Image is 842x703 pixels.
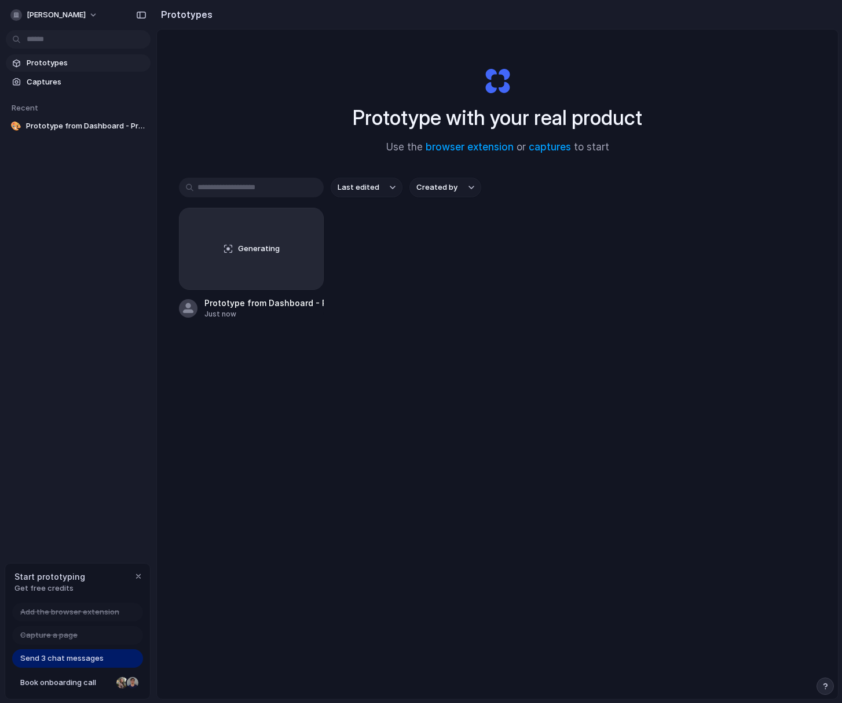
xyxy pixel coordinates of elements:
div: Christian Iacullo [126,676,140,690]
a: browser extension [426,141,514,153]
span: Add the browser extension [20,606,119,618]
button: Created by [409,178,481,197]
a: Captures [6,73,151,91]
div: Just now [204,309,324,319]
span: Captures [27,76,146,88]
h2: Prototypes [156,8,213,21]
span: [PERSON_NAME] [27,9,86,21]
span: Generating [238,243,280,255]
span: Start prototyping [14,571,85,583]
span: Get free credits [14,583,85,594]
div: 🎨 [10,120,21,132]
a: GeneratingPrototype from Dashboard - Premier Insurance SalesJust now [179,208,324,319]
span: Book onboarding call [20,677,112,689]
span: Created by [416,182,457,193]
h1: Prototype with your real product [353,102,642,133]
span: Send 3 chat messages [20,653,104,664]
span: Last edited [338,182,379,193]
button: Last edited [331,178,402,197]
span: Prototype from Dashboard - Premier Insurance Sales [26,120,146,132]
div: Nicole Kubica [115,676,129,690]
span: Capture a page [20,630,78,641]
span: Prototypes [27,57,146,69]
a: 🎨Prototype from Dashboard - Premier Insurance Sales [6,117,151,135]
div: Prototype from Dashboard - Premier Insurance Sales [204,297,324,309]
span: Use the or to start [386,140,609,155]
a: Prototypes [6,54,151,72]
span: Recent [12,103,38,112]
a: captures [529,141,571,153]
button: [PERSON_NAME] [6,6,104,24]
a: Book onboarding call [12,673,143,692]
